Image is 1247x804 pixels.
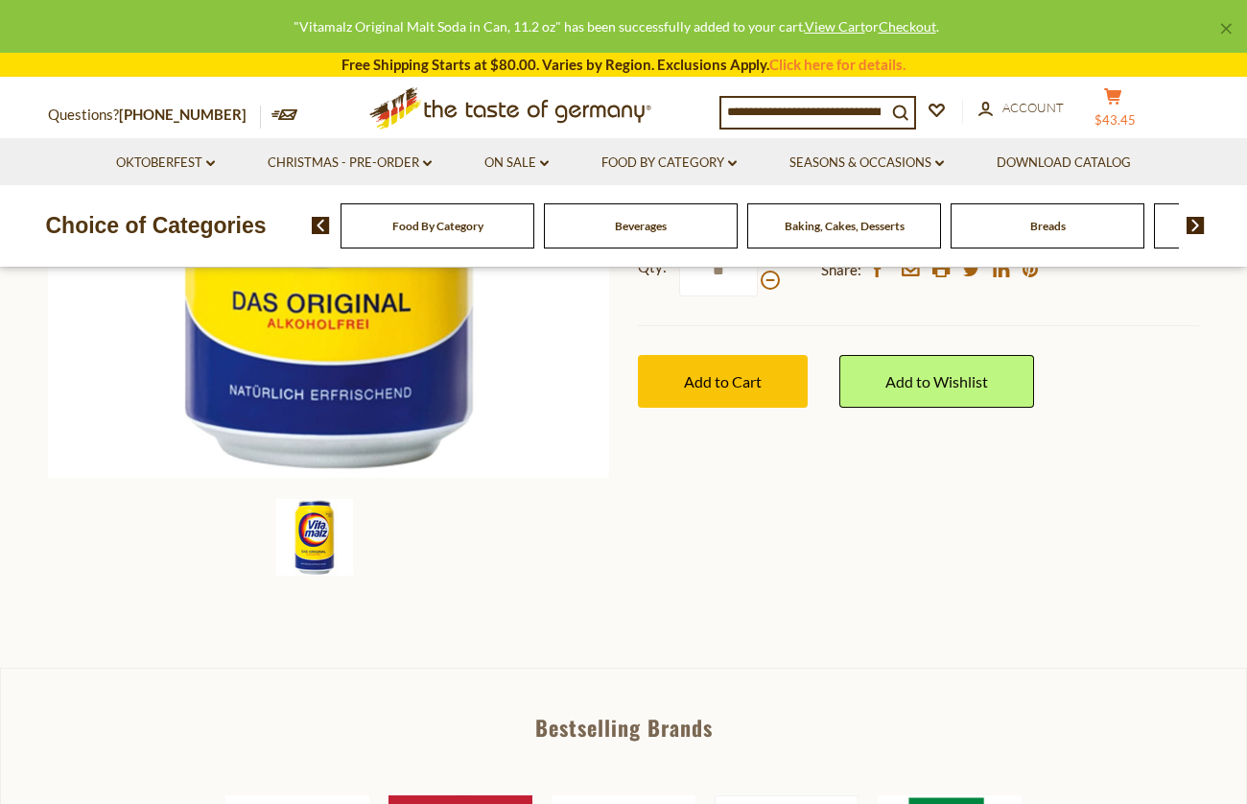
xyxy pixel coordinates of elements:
[805,18,865,35] a: View Cart
[15,15,1216,37] div: "Vitamalz Original Malt Soda in Can, 11.2 oz" has been successfully added to your cart. or .
[615,219,667,233] a: Beverages
[978,98,1064,119] a: Account
[312,217,330,234] img: previous arrow
[769,56,906,73] a: Click here for details.
[48,103,261,128] p: Questions?
[1030,219,1066,233] a: Breads
[679,244,758,296] input: Qty:
[601,153,737,174] a: Food By Category
[997,153,1131,174] a: Download Catalog
[116,153,215,174] a: Oktoberfest
[1220,23,1232,35] a: ×
[684,372,762,390] span: Add to Cart
[879,18,936,35] a: Checkout
[638,355,808,408] button: Add to Cart
[785,219,905,233] a: Baking, Cakes, Desserts
[268,153,432,174] a: Christmas - PRE-ORDER
[119,106,247,123] a: [PHONE_NUMBER]
[1187,217,1205,234] img: next arrow
[392,219,483,233] a: Food By Category
[789,153,944,174] a: Seasons & Occasions
[839,355,1034,408] a: Add to Wishlist
[276,499,353,576] img: Vitamalz Original Malt Soda in Can, 11.2 oz
[484,153,549,174] a: On Sale
[821,258,861,282] span: Share:
[1084,87,1141,135] button: $43.45
[1094,112,1136,128] span: $43.45
[1,717,1246,738] div: Bestselling Brands
[1002,100,1064,115] span: Account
